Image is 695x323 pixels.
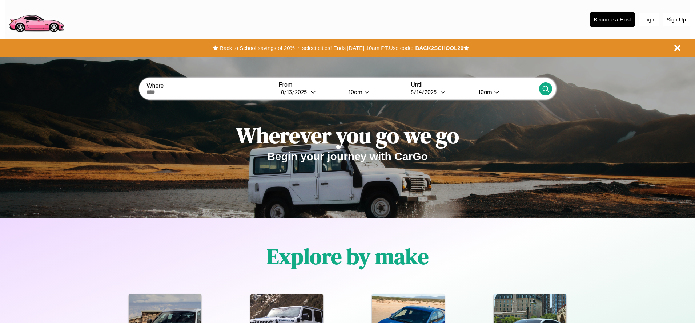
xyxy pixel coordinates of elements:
label: Where [146,83,274,89]
div: 10am [475,88,494,95]
img: logo [5,4,67,34]
div: 8 / 14 / 2025 [411,88,440,95]
button: Sign Up [663,13,690,26]
button: Back to School savings of 20% in select cities! Ends [DATE] 10am PT.Use code: [218,43,415,53]
button: 8/13/2025 [279,88,343,96]
label: Until [411,82,539,88]
h1: Explore by make [267,241,429,271]
label: From [279,82,407,88]
div: 10am [345,88,364,95]
div: 8 / 13 / 2025 [281,88,310,95]
button: 10am [473,88,539,96]
button: 10am [343,88,407,96]
button: Become a Host [590,12,635,27]
b: BACK2SCHOOL20 [415,45,463,51]
button: Login [639,13,659,26]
